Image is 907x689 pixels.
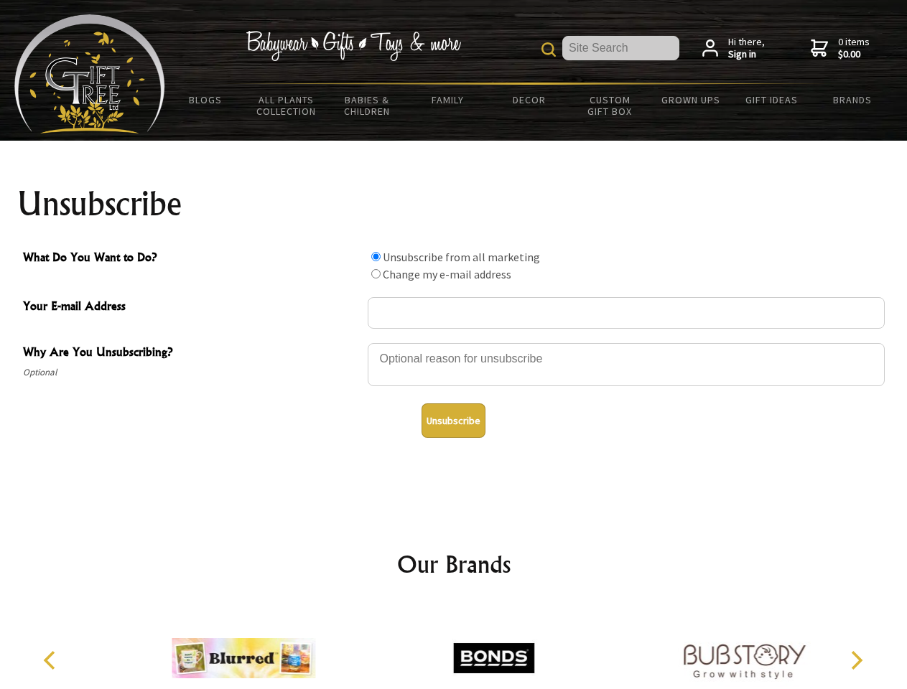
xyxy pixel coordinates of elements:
[408,85,489,115] a: Family
[811,36,870,61] a: 0 items$0.00
[728,36,765,61] span: Hi there,
[728,48,765,61] strong: Sign in
[371,252,381,261] input: What Do You Want to Do?
[246,85,327,126] a: All Plants Collection
[383,267,511,281] label: Change my e-mail address
[23,343,361,364] span: Why Are You Unsubscribing?
[23,297,361,318] span: Your E-mail Address
[29,547,879,581] h2: Our Brands
[422,403,485,438] button: Unsubscribe
[650,85,731,115] a: Grown Ups
[812,85,893,115] a: Brands
[23,248,361,269] span: What Do You Want to Do?
[246,31,461,61] img: Babywear - Gifts - Toys & more
[36,645,68,676] button: Previous
[14,14,165,133] img: Babyware - Gifts - Toys and more...
[838,35,870,61] span: 0 items
[383,250,540,264] label: Unsubscribe from all marketing
[562,36,679,60] input: Site Search
[541,42,556,57] img: product search
[368,297,885,329] input: Your E-mail Address
[569,85,651,126] a: Custom Gift Box
[23,364,361,381] span: Optional
[702,36,765,61] a: Hi there,Sign in
[731,85,812,115] a: Gift Ideas
[840,645,872,676] button: Next
[368,343,885,386] textarea: Why Are You Unsubscribing?
[371,269,381,278] input: What Do You Want to Do?
[17,187,890,221] h1: Unsubscribe
[838,48,870,61] strong: $0.00
[327,85,408,126] a: Babies & Children
[165,85,246,115] a: BLOGS
[488,85,569,115] a: Decor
